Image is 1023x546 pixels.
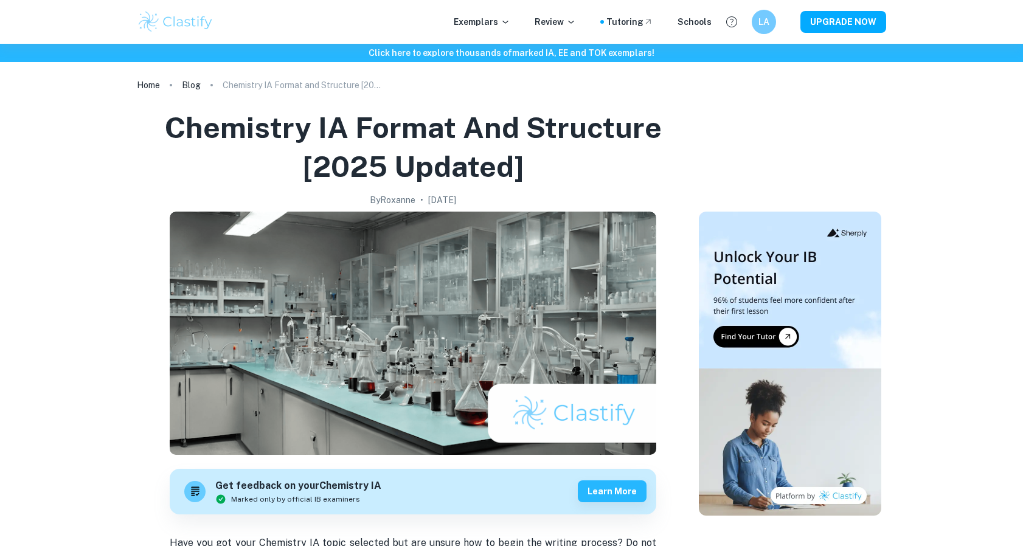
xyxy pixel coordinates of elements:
h2: [DATE] [428,193,456,207]
button: UPGRADE NOW [800,11,886,33]
button: Learn more [578,480,647,502]
h2: By Roxanne [370,193,415,207]
button: LA [752,10,776,34]
p: • [420,193,423,207]
p: Review [535,15,576,29]
h6: Click here to explore thousands of marked IA, EE and TOK exemplars ! [2,46,1021,60]
a: Schools [678,15,712,29]
img: Chemistry IA Format and Structure [2025 updated] cover image [170,212,656,455]
a: Blog [182,77,201,94]
span: Marked only by official IB examiners [231,494,360,505]
a: Tutoring [606,15,653,29]
img: Thumbnail [699,212,881,516]
h6: LA [757,15,771,29]
h1: Chemistry IA Format and Structure [2025 updated] [142,108,684,186]
p: Exemplars [454,15,510,29]
a: Home [137,77,160,94]
a: Get feedback on yourChemistry IAMarked only by official IB examinersLearn more [170,469,656,514]
button: Help and Feedback [721,12,742,32]
img: Clastify logo [137,10,214,34]
p: Chemistry IA Format and Structure [2025 updated] [223,78,381,92]
h6: Get feedback on your Chemistry IA [215,479,381,494]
